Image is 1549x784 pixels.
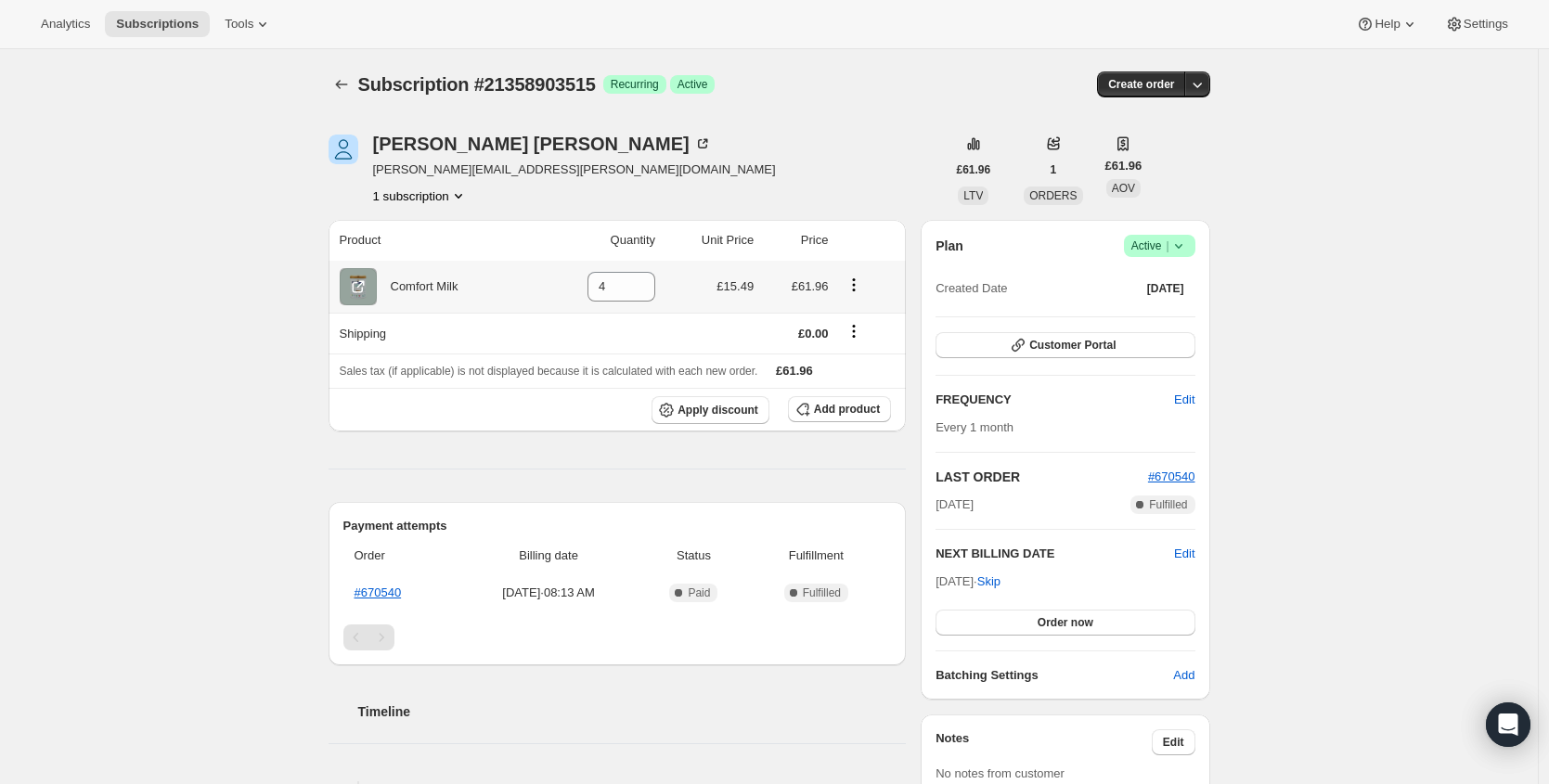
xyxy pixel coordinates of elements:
h2: NEXT BILLING DATE [936,545,1174,563]
span: [DATE] · 08:13 AM [462,584,636,602]
button: Settings [1434,11,1519,37]
span: Created Date [936,279,1007,298]
span: Edit [1163,735,1184,750]
span: Sales tax (if applicable) is not displayed because it is calculated with each new order. [340,365,758,378]
h2: Plan [936,237,963,255]
h2: Timeline [358,702,907,721]
a: #670540 [355,585,402,599]
span: Fulfilled [803,585,841,600]
th: Order [343,535,457,576]
div: Open Intercom Messenger [1486,702,1530,747]
button: Edit [1174,545,1194,563]
span: Fulfilled [1149,497,1187,512]
nav: Pagination [343,624,892,650]
span: ORDERS [1029,189,1077,202]
span: [DATE] [936,495,974,514]
span: Active [678,77,708,92]
span: Sheena Whiteman [329,135,358,164]
span: | [1166,238,1168,253]
h6: Batching Settings [936,666,1173,685]
img: product img [340,268,377,305]
button: Analytics [30,11,101,37]
span: Skip [977,572,1000,591]
span: Edit [1174,391,1194,409]
th: Shipping [329,313,539,353]
button: Add [1162,661,1206,690]
span: No notes from customer [936,766,1065,780]
button: 1 [1039,157,1068,183]
span: £15.49 [716,279,754,293]
span: 1 [1051,162,1057,177]
button: Shipping actions [839,321,869,341]
span: Active [1131,237,1188,255]
th: Quantity [538,220,661,261]
span: [DATE] · [936,574,1000,588]
span: £61.96 [1105,157,1142,175]
span: Add product [814,402,880,417]
span: Tools [225,17,253,32]
button: Product actions [839,275,869,295]
span: Help [1375,17,1400,32]
div: [PERSON_NAME] [PERSON_NAME] [373,135,712,153]
button: Product actions [373,186,468,205]
button: Skip [966,567,1012,597]
h2: Payment attempts [343,517,892,535]
button: Order now [936,610,1194,636]
span: Status [646,546,741,565]
span: [DATE] [1147,281,1184,296]
span: Apply discount [678,403,758,418]
button: Customer Portal [936,332,1194,358]
span: Subscriptions [116,17,199,32]
h2: FREQUENCY [936,391,1174,409]
button: Apply discount [652,396,769,424]
h3: Notes [936,729,1152,755]
button: Edit [1152,729,1195,755]
span: LTV [963,189,983,202]
span: £61.96 [957,162,991,177]
button: £61.96 [946,157,1002,183]
button: Subscriptions [105,11,210,37]
button: #670540 [1148,468,1195,486]
span: Create order [1108,77,1174,92]
button: Subscriptions [329,71,355,97]
span: Settings [1464,17,1508,32]
span: Subscription #21358903515 [358,74,596,95]
button: [DATE] [1136,276,1195,302]
button: Tools [213,11,283,37]
span: £61.96 [792,279,829,293]
span: Analytics [41,17,90,32]
span: Billing date [462,546,636,565]
span: Add [1173,666,1194,685]
span: £0.00 [798,327,829,341]
span: AOV [1112,182,1135,195]
span: Every 1 month [936,420,1013,434]
span: £61.96 [776,364,813,378]
button: Edit [1163,385,1206,415]
span: Recurring [611,77,659,92]
th: Product [329,220,539,261]
span: Paid [688,585,710,600]
div: Comfort Milk [377,277,458,296]
h2: LAST ORDER [936,468,1148,486]
button: Add product [788,396,891,422]
button: Create order [1097,71,1185,97]
th: Unit Price [661,220,759,261]
span: [PERSON_NAME][EMAIL_ADDRESS][PERSON_NAME][DOMAIN_NAME] [373,161,776,179]
button: Help [1345,11,1429,37]
span: Customer Portal [1029,338,1116,353]
th: Price [759,220,833,261]
a: #670540 [1148,469,1195,483]
span: Order now [1038,615,1093,630]
span: Fulfillment [753,546,881,565]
